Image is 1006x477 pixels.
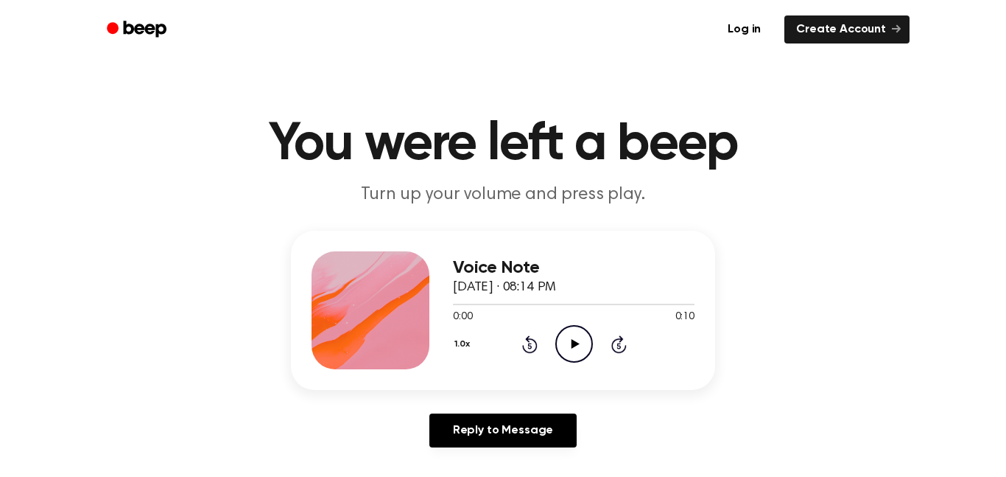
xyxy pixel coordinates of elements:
[453,332,475,357] button: 1.0x
[713,13,775,46] a: Log in
[429,414,577,448] a: Reply to Message
[96,15,180,44] a: Beep
[126,118,880,171] h1: You were left a beep
[453,310,472,325] span: 0:00
[675,310,694,325] span: 0:10
[453,258,694,278] h3: Voice Note
[220,183,786,207] p: Turn up your volume and press play.
[784,15,910,43] a: Create Account
[453,281,556,294] span: [DATE] · 08:14 PM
